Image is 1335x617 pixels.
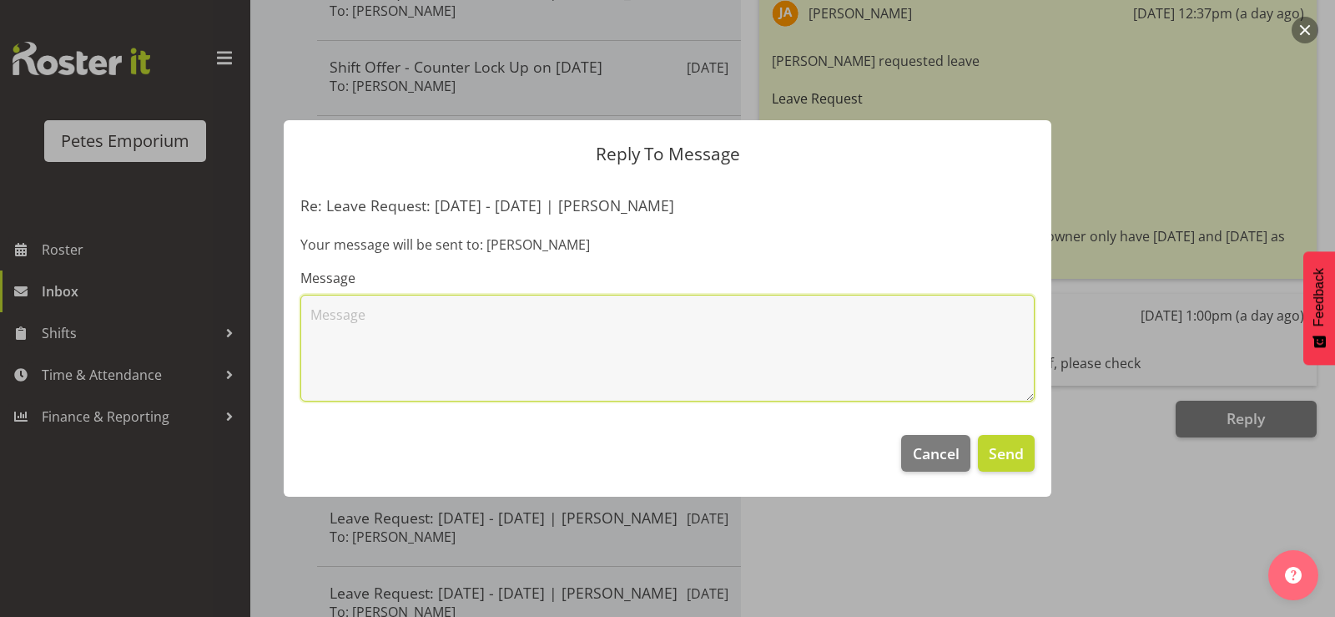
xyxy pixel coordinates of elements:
[300,196,1035,215] h5: Re: Leave Request: [DATE] - [DATE] | [PERSON_NAME]
[1285,567,1302,584] img: help-xxl-2.png
[913,443,960,464] span: Cancel
[1312,268,1327,326] span: Feedback
[1303,251,1335,365] button: Feedback - Show survey
[300,145,1035,163] p: Reply To Message
[901,435,970,472] button: Cancel
[978,435,1035,472] button: Send
[300,235,1035,255] p: Your message will be sent to: [PERSON_NAME]
[300,268,1035,288] label: Message
[989,443,1024,464] span: Send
